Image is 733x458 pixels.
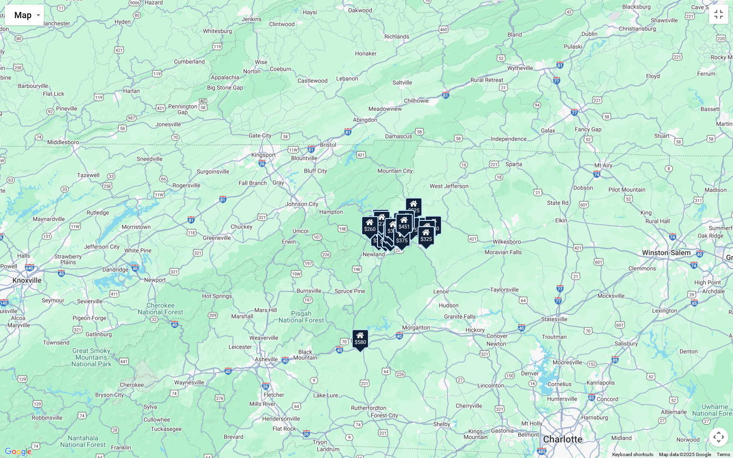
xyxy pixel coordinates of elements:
span: Map data ©2025 Google [659,452,711,457]
div: $226 [419,220,436,239]
a: Terms [717,452,730,457]
div: $930 [425,216,442,235]
button: Keyboard shortcuts [612,451,653,458]
button: Map camera controls [709,427,728,447]
div: $380 [412,217,429,236]
div: $325 [418,226,435,245]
